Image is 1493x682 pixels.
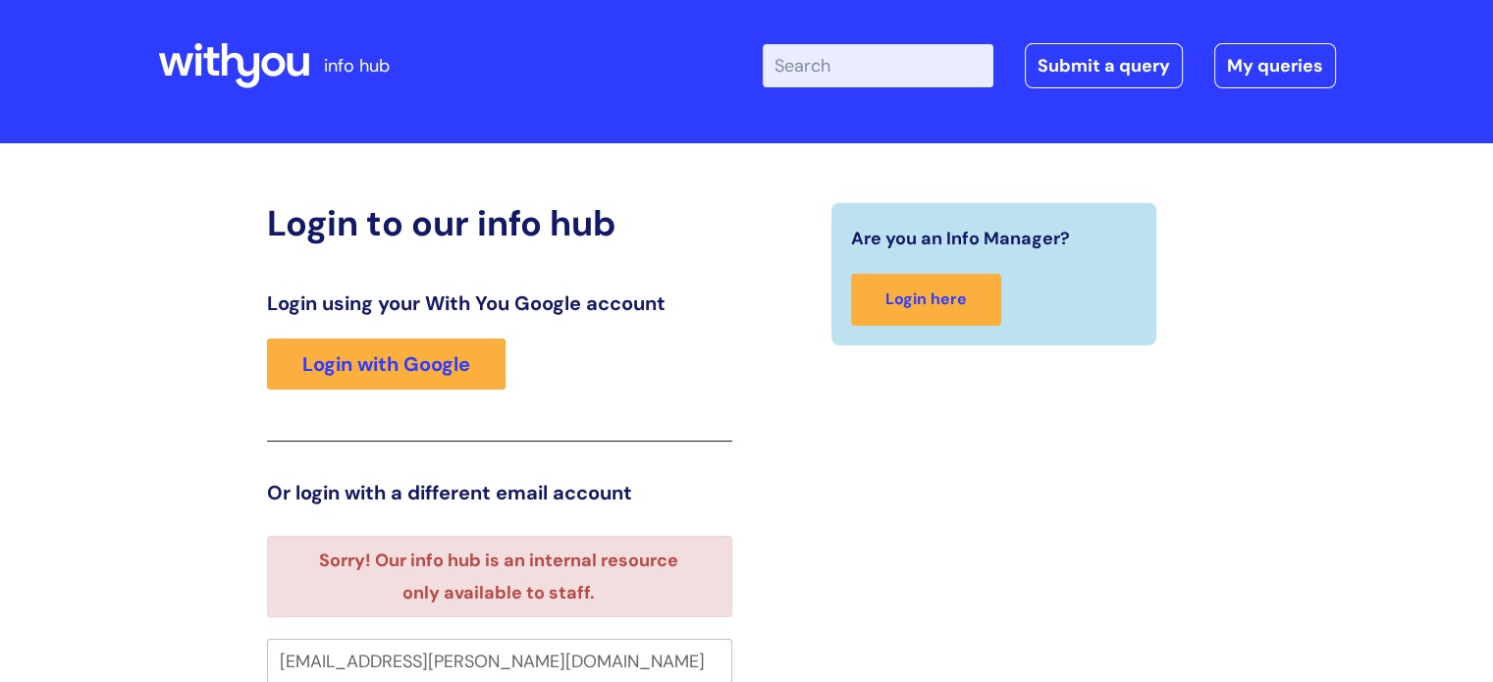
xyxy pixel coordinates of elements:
h2: Login to our info hub [267,202,732,244]
input: Search [763,44,993,87]
p: info hub [324,50,390,81]
a: Login with Google [267,339,506,390]
a: Submit a query [1025,43,1183,88]
a: My queries [1214,43,1336,88]
span: Are you an Info Manager? [851,223,1070,254]
h3: Or login with a different email account [267,481,732,504]
a: Login here [851,274,1001,326]
h3: Login using your With You Google account [267,291,732,315]
li: Sorry! Our info hub is an internal resource only available to staff. [301,545,697,608]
